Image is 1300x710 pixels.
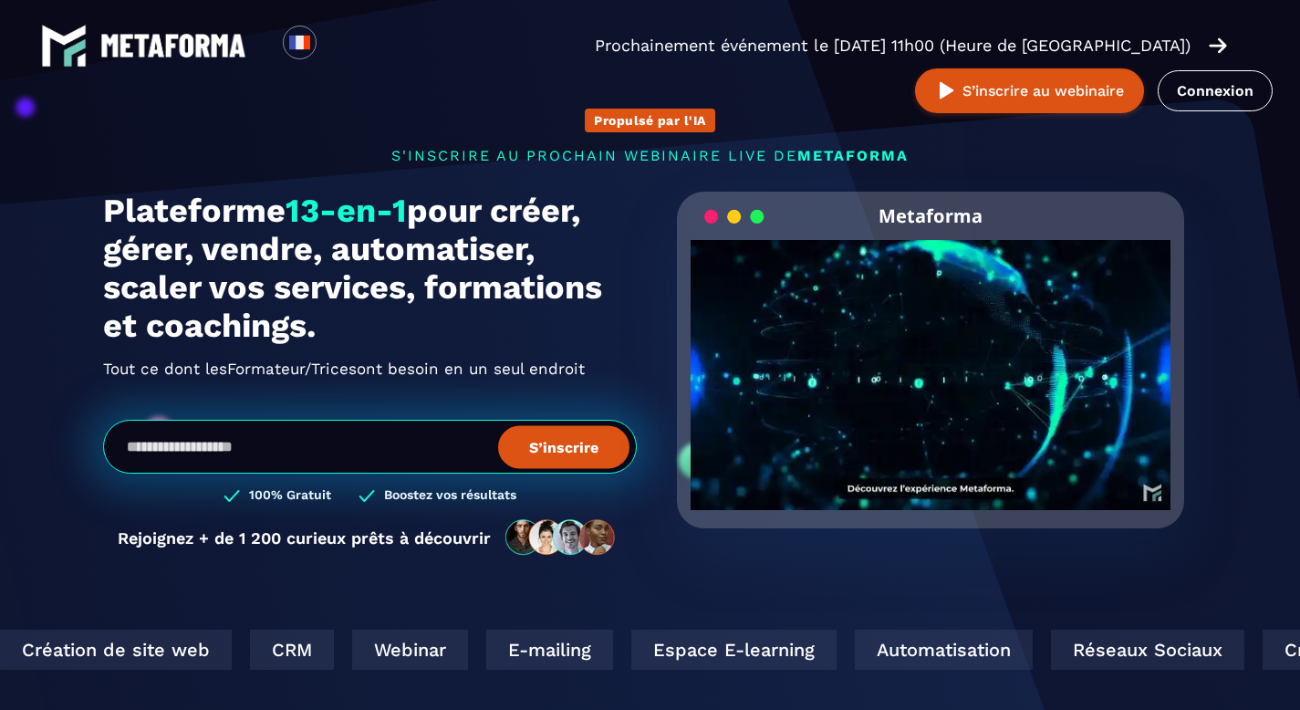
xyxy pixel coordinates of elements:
div: Espace E-learning [616,630,821,670]
img: checked [359,487,375,505]
img: play [935,79,958,102]
h3: 100% Gratuit [249,487,331,505]
div: Réseaux Sociaux [1035,630,1229,670]
span: Formateur/Trices [227,354,357,383]
div: CRM [234,630,318,670]
video: Your browser does not support the video tag. [691,240,1171,480]
img: loading [704,208,764,225]
h1: Plateforme pour créer, gérer, vendre, automatiser, scaler vos services, formations et coachings. [103,192,637,345]
button: S’inscrire au webinaire [915,68,1144,113]
img: logo [100,34,246,57]
div: Automatisation [839,630,1017,670]
input: Search for option [332,35,346,57]
div: Webinar [337,630,452,670]
a: Connexion [1158,70,1273,111]
p: Rejoignez + de 1 200 curieux prêts à découvrir [118,528,491,548]
span: 13-en-1 [286,192,407,230]
h3: Boostez vos résultats [384,487,516,505]
img: community-people [500,518,622,557]
p: s'inscrire au prochain webinaire live de [103,147,1198,164]
img: fr [288,31,311,54]
h2: Tout ce dont les ont besoin en un seul endroit [103,354,637,383]
img: arrow-right [1209,36,1227,56]
span: METAFORMA [797,147,909,164]
div: E-mailing [471,630,598,670]
img: checked [224,487,240,505]
p: Prochainement événement le [DATE] 11h00 (Heure de [GEOGRAPHIC_DATA]) [595,33,1191,58]
img: logo [41,23,87,68]
button: S’inscrire [498,425,629,468]
div: Search for option [317,26,361,66]
h2: Metaforma [879,192,983,240]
